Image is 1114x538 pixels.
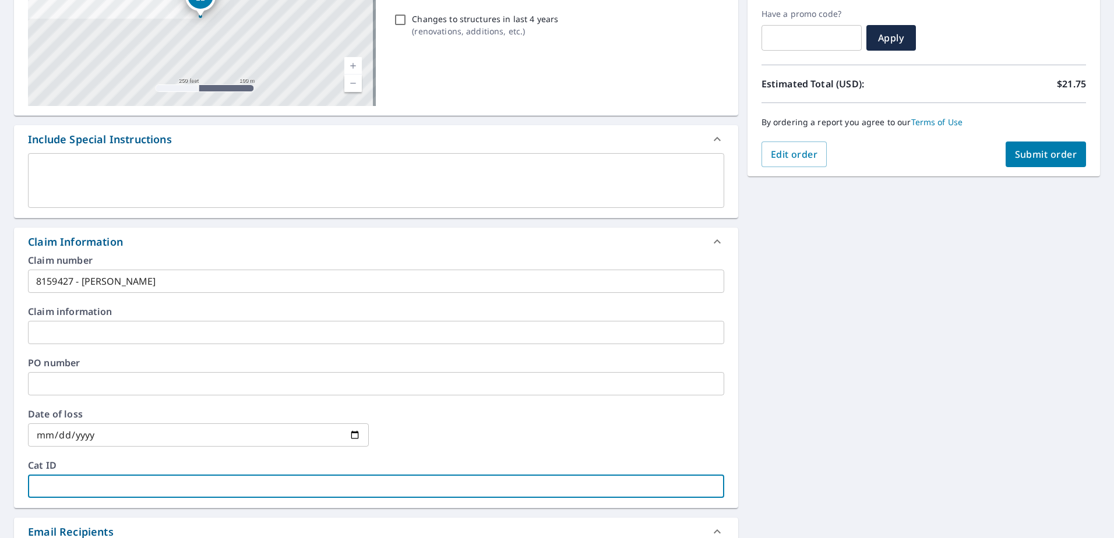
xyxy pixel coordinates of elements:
[771,148,818,161] span: Edit order
[344,75,362,92] a: Current Level 17, Zoom Out
[1057,77,1086,91] p: $21.75
[866,25,916,51] button: Apply
[762,117,1086,128] p: By ordering a report you agree to our
[28,461,724,470] label: Cat ID
[28,132,172,147] div: Include Special Instructions
[412,13,558,25] p: Changes to structures in last 4 years
[28,409,369,419] label: Date of loss
[1006,141,1087,167] button: Submit order
[28,256,724,265] label: Claim number
[28,307,724,316] label: Claim information
[1015,148,1077,161] span: Submit order
[412,25,558,37] p: ( renovations, additions, etc. )
[762,77,924,91] p: Estimated Total (USD):
[876,31,907,44] span: Apply
[28,234,123,250] div: Claim Information
[762,141,827,167] button: Edit order
[14,125,738,153] div: Include Special Instructions
[14,228,738,256] div: Claim Information
[762,9,862,19] label: Have a promo code?
[911,116,963,128] a: Terms of Use
[28,358,724,367] label: PO number
[344,57,362,75] a: Current Level 17, Zoom In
